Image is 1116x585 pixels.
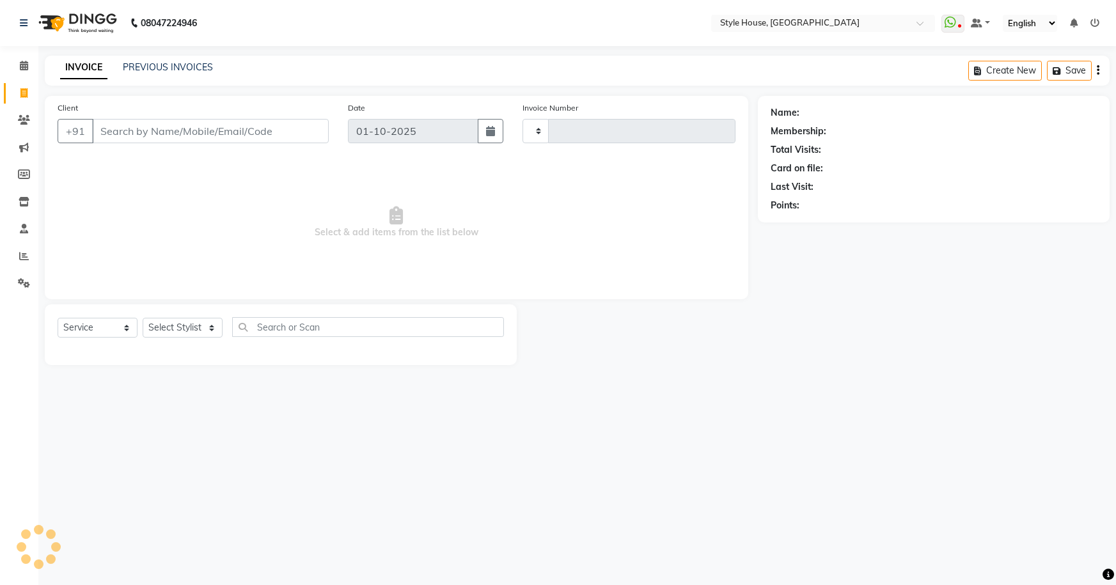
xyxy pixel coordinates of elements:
button: Create New [968,61,1042,81]
label: Client [58,102,78,114]
button: +91 [58,119,93,143]
a: INVOICE [60,56,107,79]
img: logo [33,5,120,41]
span: Select & add items from the list below [58,159,735,286]
div: Points: [771,199,799,212]
label: Invoice Number [523,102,578,114]
label: Date [348,102,365,114]
button: Save [1047,61,1092,81]
div: Membership: [771,125,826,138]
a: PREVIOUS INVOICES [123,61,213,73]
div: Card on file: [771,162,823,175]
input: Search by Name/Mobile/Email/Code [92,119,329,143]
div: Total Visits: [771,143,821,157]
div: Last Visit: [771,180,813,194]
div: Name: [771,106,799,120]
b: 08047224946 [141,5,197,41]
input: Search or Scan [232,317,504,337]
